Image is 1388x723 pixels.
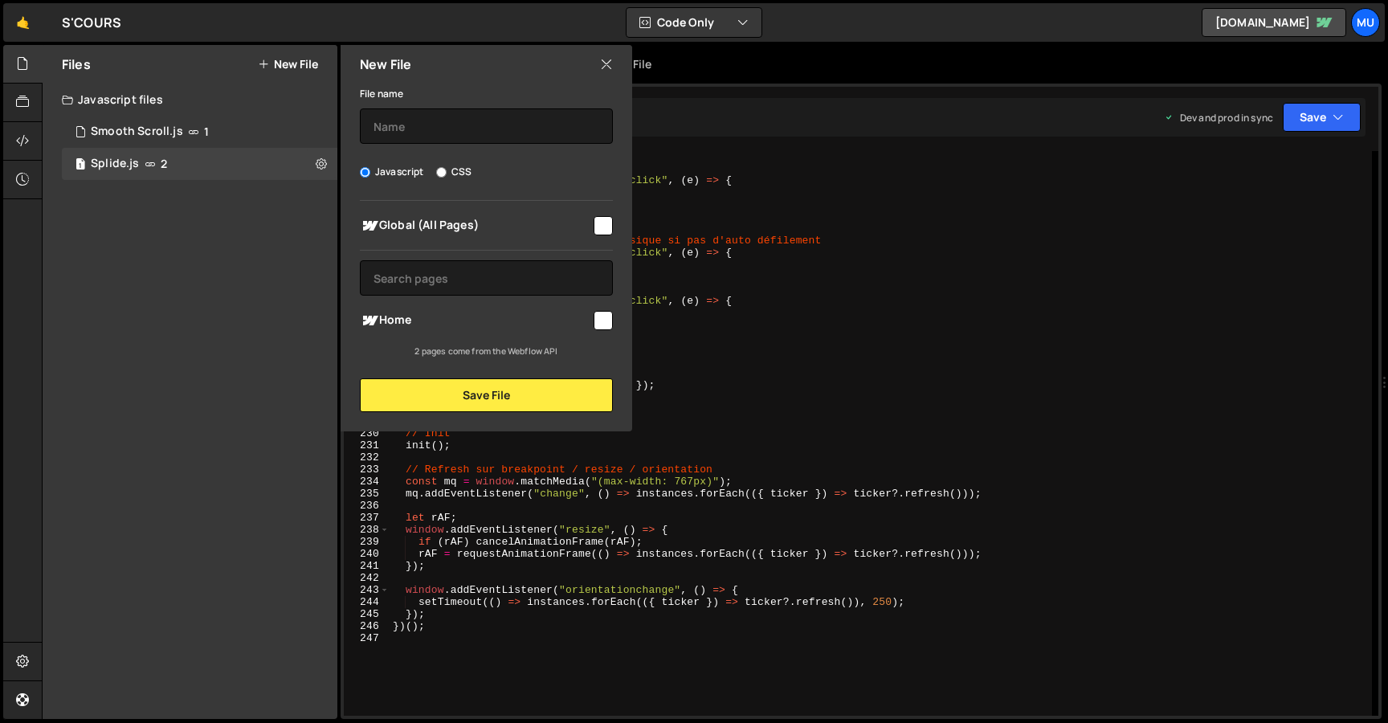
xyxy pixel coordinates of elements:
[62,116,337,148] div: Smooth Scroll.js
[360,108,613,144] input: Name
[344,596,390,608] div: 244
[344,620,390,632] div: 246
[91,125,183,139] div: Smooth Scroll.js
[91,157,139,171] div: Splide.js
[360,167,370,178] input: Javascript
[344,488,390,500] div: 235
[344,608,390,620] div: 245
[258,58,318,71] button: New File
[344,548,390,560] div: 240
[344,464,390,476] div: 233
[344,500,390,512] div: 236
[161,157,167,170] span: 2
[62,13,121,32] div: S'COURS
[360,86,403,102] label: File name
[360,216,591,235] span: Global (All Pages)
[1202,8,1346,37] a: [DOMAIN_NAME]
[360,378,613,412] button: Save File
[344,439,390,451] div: 231
[344,632,390,644] div: 247
[344,560,390,572] div: 241
[360,260,613,296] input: Search pages
[360,55,411,73] h2: New File
[1164,111,1273,125] div: Dev and prod in sync
[627,8,761,37] button: Code Only
[76,159,85,172] span: 1
[1283,103,1361,132] button: Save
[43,84,337,116] div: Javascript files
[344,512,390,524] div: 237
[62,148,337,180] div: 16720/45717.js
[344,476,390,488] div: 234
[204,125,209,138] span: 1
[62,55,91,73] h2: Files
[1351,8,1380,37] a: Mu
[436,167,447,178] input: CSS
[344,572,390,584] div: 242
[360,164,424,180] label: Javascript
[3,3,43,42] a: 🤙
[436,164,472,180] label: CSS
[344,524,390,536] div: 238
[344,451,390,464] div: 232
[344,427,390,439] div: 230
[414,345,557,357] small: 2 pages come from the Webflow API
[344,584,390,596] div: 243
[344,536,390,548] div: 239
[360,311,591,330] span: Home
